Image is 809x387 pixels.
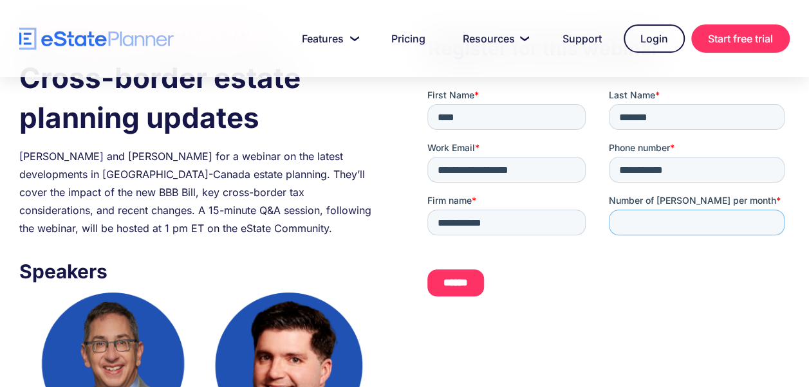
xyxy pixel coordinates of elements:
[286,26,369,51] a: Features
[19,147,382,237] div: [PERSON_NAME] and [PERSON_NAME] for a webinar on the latest developments in [GEOGRAPHIC_DATA]-Can...
[19,58,382,138] h1: Cross-border estate planning updates
[19,28,174,50] a: home
[19,256,382,286] h3: Speakers
[547,26,617,51] a: Support
[691,24,790,53] a: Start free trial
[376,26,441,51] a: Pricing
[427,89,790,307] iframe: Form 0
[624,24,685,53] a: Login
[447,26,541,51] a: Resources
